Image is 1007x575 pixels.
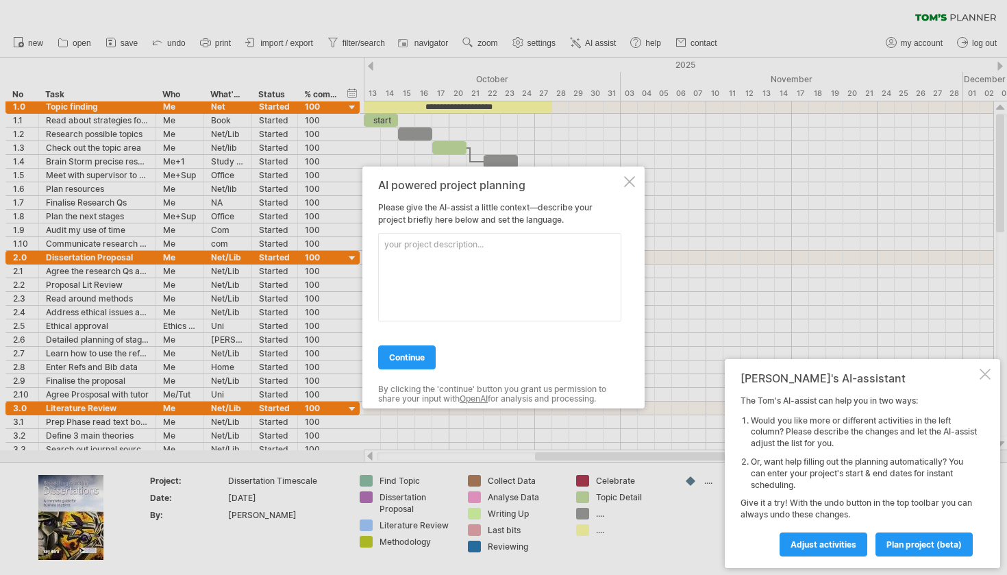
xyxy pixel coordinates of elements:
[389,352,425,363] span: continue
[751,415,977,450] li: Would you like more or different activities in the left column? Please describe the changes and l...
[378,345,436,369] a: continue
[886,539,962,550] span: plan project (beta)
[378,179,621,191] div: AI powered project planning
[875,533,973,556] a: plan project (beta)
[791,539,856,550] span: Adjust activities
[378,179,621,397] div: Please give the AI-assist a little context—describe your project briefly here below and set the l...
[741,371,977,385] div: [PERSON_NAME]'s AI-assistant
[378,384,621,404] div: By clicking the 'continue' button you grant us permission to share your input with for analysis a...
[741,395,977,556] div: The Tom's AI-assist can help you in two ways: Give it a try! With the undo button in the top tool...
[780,533,867,556] a: Adjust activities
[460,393,488,404] a: OpenAI
[751,456,977,491] li: Or, want help filling out the planning automatically? You can enter your project's start & end da...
